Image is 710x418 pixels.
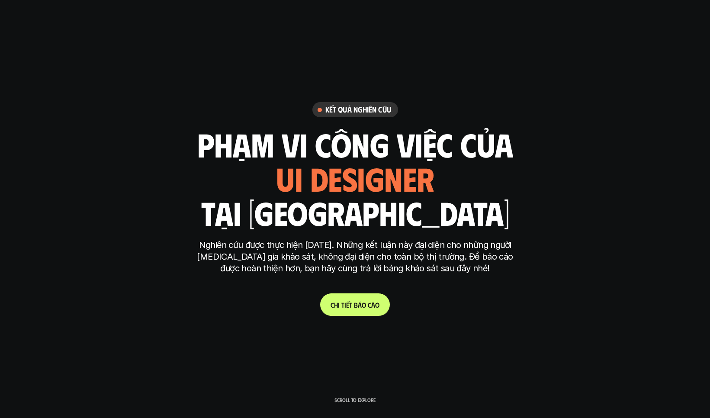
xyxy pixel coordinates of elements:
span: o [362,301,366,309]
h1: phạm vi công việc của [197,126,513,162]
span: ế [346,301,349,309]
span: i [338,301,340,309]
span: t [349,301,352,309]
span: C [331,301,334,309]
p: Nghiên cứu được thực hiện [DATE]. Những kết luận này đại diện cho những người [MEDICAL_DATA] gia ... [193,239,517,274]
p: Scroll to explore [334,397,376,403]
h1: tại [GEOGRAPHIC_DATA] [201,194,509,231]
span: b [354,301,358,309]
span: i [344,301,346,309]
h6: Kết quả nghiên cứu [325,105,391,115]
span: o [375,301,379,309]
span: t [341,301,344,309]
span: c [368,301,371,309]
span: h [334,301,338,309]
span: á [371,301,375,309]
span: á [358,301,362,309]
a: Chitiếtbáocáo [320,293,390,316]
